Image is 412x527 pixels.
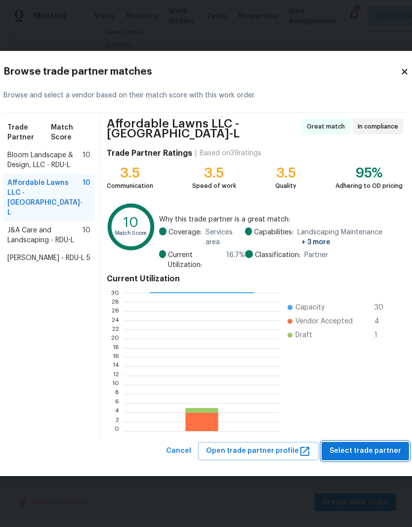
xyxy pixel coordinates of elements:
span: Capacity [295,303,325,312]
div: 3.5 [192,168,236,178]
span: 10 [82,178,90,218]
span: Great match [307,122,349,132]
span: Services area [206,227,245,247]
span: Coverage: [168,227,202,247]
span: Affordable Lawns LLC - [GEOGRAPHIC_DATA]-L [107,119,299,138]
text: 28 [112,299,119,305]
text: 24 [112,317,119,323]
span: J&A Care and Landscaping - RDU-L [7,225,82,245]
text: 0 [115,428,119,434]
text: Match Score [115,231,147,236]
span: Cancel [166,445,191,457]
text: 26 [112,308,119,314]
text: 10 [124,217,138,230]
span: Current Utilization: [168,250,222,270]
h4: Current Utilization [107,274,403,284]
span: Capabilities: [254,227,293,247]
span: 10 [82,225,90,245]
span: Vendor Accepted [295,316,353,326]
div: Quality [275,181,296,191]
text: 10 [112,382,119,388]
div: Based on 39 ratings [200,148,261,158]
span: Landscaping Maintenance [297,227,403,247]
text: 16 [113,354,119,360]
span: + 3 more [301,239,330,246]
div: Communication [107,181,153,191]
text: 22 [112,327,119,333]
span: 5 [86,253,90,263]
span: Match Score [51,123,90,142]
span: 16.7 % [226,250,245,270]
div: 3.5 [275,168,296,178]
button: Open trade partner profile [198,442,319,460]
span: Classification: [255,250,300,260]
text: 30 [111,290,119,296]
div: Browse and select a vendor based on their match score with this work order. [3,79,409,113]
span: Open trade partner profile [206,445,311,457]
button: Cancel [162,442,195,460]
text: 14 [113,363,119,369]
span: Trade Partner [7,123,51,142]
span: In compliance [358,122,402,132]
span: 10 [82,150,90,170]
text: 20 [111,336,119,342]
text: 8 [115,391,119,397]
text: 6 [115,400,119,406]
text: 2 [116,419,119,425]
h2: Browse trade partner matches [3,67,400,77]
span: Affordable Lawns LLC - [GEOGRAPHIC_DATA]-L [7,178,82,218]
span: Draft [295,330,312,340]
span: [PERSON_NAME] - RDU-L [7,253,84,263]
button: Select trade partner [322,442,409,460]
h4: Trade Partner Ratings [107,148,192,158]
div: 3.5 [107,168,153,178]
div: Adhering to OD pricing [335,181,403,191]
span: Partner [304,250,328,260]
span: Bloom Landscape & Design, LLC - RDU-L [7,150,82,170]
span: Select trade partner [330,445,401,457]
div: 95% [335,168,403,178]
text: 12 [113,373,119,379]
span: 30 [374,303,390,312]
span: Why this trade partner is a great match: [159,215,403,224]
span: 1 [374,330,390,340]
text: 4 [115,410,119,416]
span: 4 [374,316,390,326]
div: Speed of work [192,181,236,191]
text: 18 [113,345,119,351]
div: | [192,148,200,158]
